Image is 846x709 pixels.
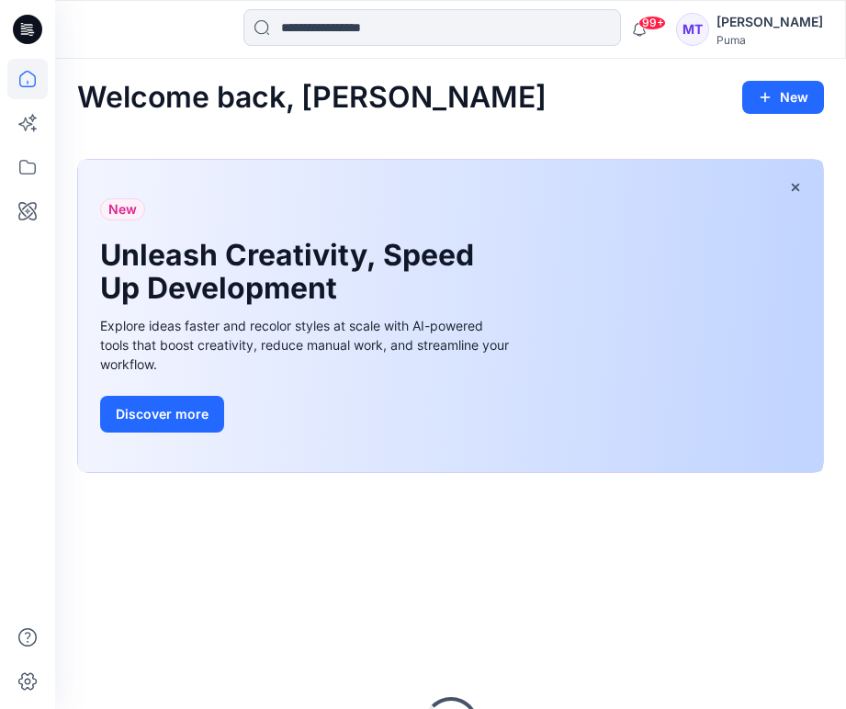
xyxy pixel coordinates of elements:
[742,81,824,114] button: New
[638,16,666,30] span: 99+
[716,33,823,47] div: Puma
[100,396,513,433] a: Discover more
[77,81,547,115] h2: Welcome back, [PERSON_NAME]
[676,13,709,46] div: MT
[100,316,513,374] div: Explore ideas faster and recolor styles at scale with AI-powered tools that boost creativity, red...
[716,11,823,33] div: [PERSON_NAME]
[100,396,224,433] button: Discover more
[100,239,486,305] h1: Unleash Creativity, Speed Up Development
[108,198,137,220] span: New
